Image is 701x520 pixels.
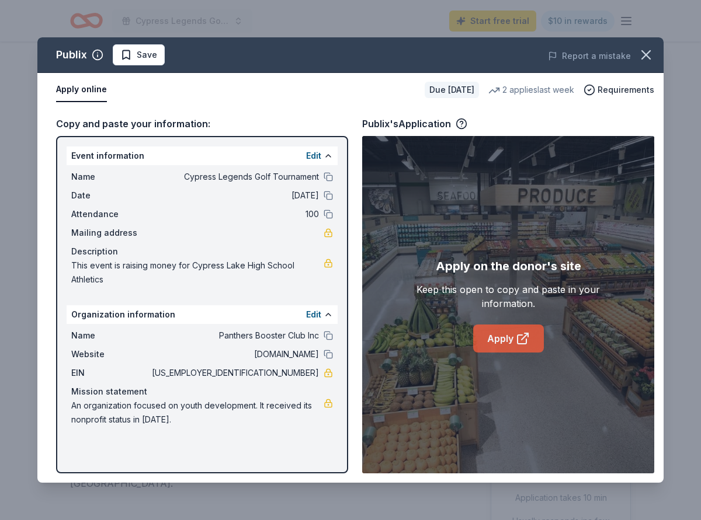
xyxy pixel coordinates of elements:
[306,308,321,322] button: Edit
[150,329,319,343] span: Panthers Booster Club Inc
[71,189,150,203] span: Date
[391,282,625,310] div: Keep this open to copy and paste in your information.
[488,83,574,97] div: 2 applies last week
[150,189,319,203] span: [DATE]
[598,83,654,97] span: Requirements
[56,116,348,131] div: Copy and paste your information:
[56,46,87,64] div: Publix
[56,78,107,102] button: Apply online
[71,366,150,380] span: EIN
[150,347,319,361] span: [DOMAIN_NAME]
[67,146,338,165] div: Event information
[436,257,581,275] div: Apply on the donor's site
[71,399,324,427] span: An organization focused on youth development. It received its nonprofit status in [DATE].
[584,83,654,97] button: Requirements
[71,170,150,184] span: Name
[150,366,319,380] span: [US_EMPLOYER_IDENTIFICATION_NUMBER]
[71,226,150,240] span: Mailing address
[150,170,319,184] span: Cypress Legends Golf Tournament
[71,245,333,259] div: Description
[71,259,324,287] span: This event is raising money for Cypress Lake High School Athletics
[71,347,150,361] span: Website
[150,207,319,221] span: 100
[67,305,338,324] div: Organization information
[306,149,321,163] button: Edit
[473,324,544,353] a: Apply
[71,329,150,343] span: Name
[548,49,631,63] button: Report a mistake
[362,116,467,131] div: Publix's Application
[113,44,165,65] button: Save
[71,385,333,399] div: Mission statement
[137,48,157,62] span: Save
[425,82,479,98] div: Due [DATE]
[71,207,150,221] span: Attendance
